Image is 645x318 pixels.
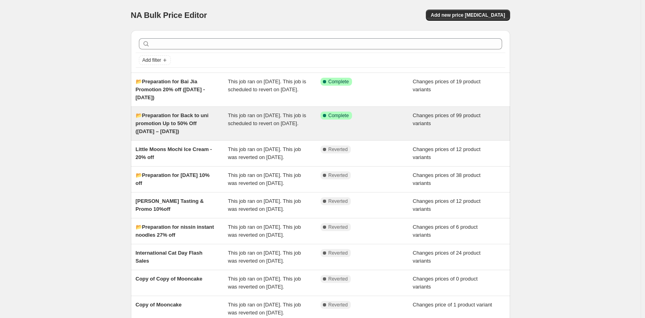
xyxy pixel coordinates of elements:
[413,198,481,212] span: Changes prices of 12 product variants
[328,224,348,230] span: Reverted
[136,112,209,134] span: 📂Preparation for Back to uni promotion Up to 50% Off ([DATE] – [DATE])
[136,79,205,100] span: 📂Preparation for Bai Jia Promotion 20% off ([DATE] - [DATE])
[139,55,171,65] button: Add filter
[228,146,301,160] span: This job ran on [DATE]. This job was reverted on [DATE].
[413,302,492,308] span: Changes price of 1 product variant
[136,276,203,282] span: Copy of Copy of Mooncake
[142,57,161,63] span: Add filter
[413,79,481,92] span: Changes prices of 19 product variants
[413,172,481,186] span: Changes prices of 38 product variants
[136,198,204,212] span: [PERSON_NAME] Tasting & Promo 10%off
[228,79,306,92] span: This job ran on [DATE]. This job is scheduled to revert on [DATE].
[413,112,481,126] span: Changes prices of 99 product variants
[328,250,348,256] span: Reverted
[413,250,481,264] span: Changes prices of 24 product variants
[431,12,505,18] span: Add new price [MEDICAL_DATA]
[328,79,349,85] span: Complete
[328,146,348,153] span: Reverted
[131,11,207,20] span: NA Bulk Price Editor
[136,146,212,160] span: Little Moons Mochi Ice Cream - 20% off
[136,302,182,308] span: Copy of Mooncake
[413,276,478,290] span: Changes prices of 0 product variants
[136,224,214,238] span: 📂Preparation for nissin instant noodles 27% off
[228,172,301,186] span: This job ran on [DATE]. This job was reverted on [DATE].
[413,146,481,160] span: Changes prices of 12 product variants
[328,276,348,282] span: Reverted
[328,172,348,179] span: Reverted
[426,10,510,21] button: Add new price [MEDICAL_DATA]
[328,198,348,204] span: Reverted
[328,112,349,119] span: Complete
[136,172,210,186] span: 📂Preparation for [DATE] 10% off
[228,112,306,126] span: This job ran on [DATE]. This job is scheduled to revert on [DATE].
[136,250,203,264] span: International Cat Day Flash Sales
[228,250,301,264] span: This job ran on [DATE]. This job was reverted on [DATE].
[228,276,301,290] span: This job ran on [DATE]. This job was reverted on [DATE].
[328,302,348,308] span: Reverted
[413,224,478,238] span: Changes prices of 6 product variants
[228,302,301,316] span: This job ran on [DATE]. This job was reverted on [DATE].
[228,198,301,212] span: This job ran on [DATE]. This job was reverted on [DATE].
[228,224,301,238] span: This job ran on [DATE]. This job was reverted on [DATE].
